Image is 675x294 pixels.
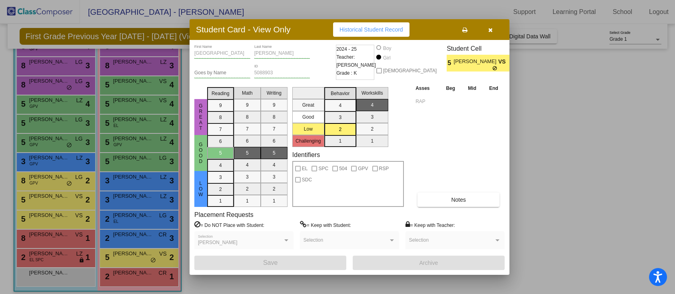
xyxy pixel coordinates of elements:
span: Archive [419,260,438,266]
div: Boy [383,45,391,52]
label: Identifiers [292,151,320,159]
h3: Student Cell [447,45,516,52]
button: Archive [353,256,505,270]
span: Grade : K [336,69,357,77]
label: Placement Requests [194,211,254,219]
span: Save [263,259,278,266]
span: [PERSON_NAME] [454,58,498,66]
span: SDC [302,175,312,185]
span: 504 [339,164,347,173]
span: 2024 - 25 [336,45,357,53]
span: Historical Student Record [339,26,403,33]
input: Enter ID [254,70,310,76]
span: Good [197,142,204,164]
label: = Do NOT Place with Student: [194,221,264,229]
span: 5 [447,58,453,68]
span: SPC [318,164,328,173]
span: Low [197,181,204,197]
span: GPV [358,164,368,173]
input: assessment [415,95,437,107]
th: Mid [461,84,483,93]
div: Girl [383,54,391,62]
span: RSP [379,164,389,173]
th: End [483,84,505,93]
label: = Keep with Student: [300,221,351,229]
label: = Keep with Teacher: [405,221,455,229]
input: goes by name [194,70,250,76]
button: Notes [417,193,499,207]
span: Notes [451,197,466,203]
th: Asses [413,84,439,93]
button: Save [194,256,346,270]
span: Great [197,103,204,131]
span: [PERSON_NAME] [198,240,238,245]
h3: Student Card - View Only [196,24,291,34]
span: [DEMOGRAPHIC_DATA] [383,66,437,75]
span: Teacher: [PERSON_NAME] [336,53,376,69]
th: Beg [439,84,461,93]
button: Historical Student Record [333,22,409,37]
span: 2 [509,58,516,68]
span: VS [498,58,509,66]
span: EL [302,164,308,173]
